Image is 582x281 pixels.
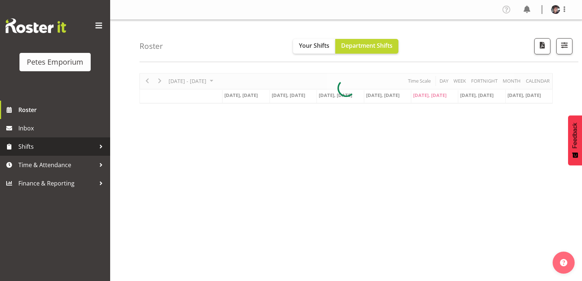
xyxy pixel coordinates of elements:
[6,18,66,33] img: Rosterit website logo
[18,178,95,189] span: Finance & Reporting
[560,259,567,266] img: help-xxl-2.png
[568,115,582,165] button: Feedback - Show survey
[18,104,106,115] span: Roster
[572,123,578,148] span: Feedback
[18,141,95,152] span: Shifts
[299,42,329,50] span: Your Shifts
[18,123,106,134] span: Inbox
[341,42,393,50] span: Department Shifts
[140,42,163,50] h4: Roster
[293,39,335,54] button: Your Shifts
[335,39,398,54] button: Department Shifts
[27,57,83,68] div: Petes Emporium
[556,38,572,54] button: Filter Shifts
[551,5,560,14] img: michelle-whaleb4506e5af45ffd00a26cc2b6420a9100.png
[18,159,95,170] span: Time & Attendance
[534,38,550,54] button: Download a PDF of the roster according to the set date range.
